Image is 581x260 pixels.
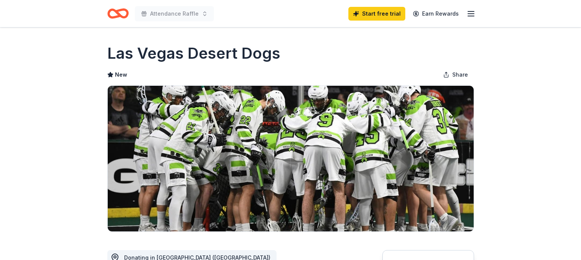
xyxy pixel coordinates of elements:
span: Attendance Raffle [150,9,199,18]
span: Share [452,70,468,79]
a: Home [107,5,129,22]
button: Attendance Raffle [135,6,214,21]
img: Image for Las Vegas Desert Dogs [108,86,474,231]
a: Start free trial [348,7,405,21]
a: Earn Rewards [408,7,463,21]
span: New [115,70,127,79]
h1: Las Vegas Desert Dogs [107,43,280,64]
button: Share [437,67,474,82]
